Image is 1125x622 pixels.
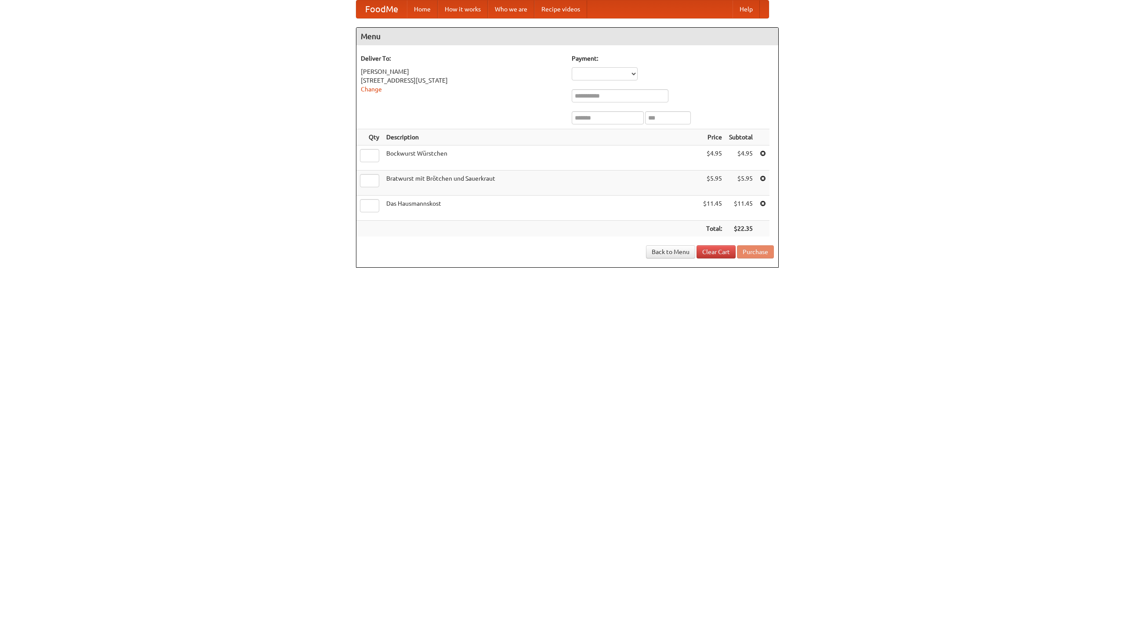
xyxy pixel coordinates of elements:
[488,0,534,18] a: Who we are
[361,86,382,93] a: Change
[700,171,726,196] td: $5.95
[700,129,726,145] th: Price
[383,196,700,221] td: Das Hausmannskost
[726,129,756,145] th: Subtotal
[697,245,736,258] a: Clear Cart
[383,145,700,171] td: Bockwurst Würstchen
[572,54,774,63] h5: Payment:
[383,171,700,196] td: Bratwurst mit Brötchen und Sauerkraut
[356,129,383,145] th: Qty
[700,196,726,221] td: $11.45
[361,67,563,76] div: [PERSON_NAME]
[726,171,756,196] td: $5.95
[700,221,726,237] th: Total:
[726,196,756,221] td: $11.45
[356,0,407,18] a: FoodMe
[726,145,756,171] td: $4.95
[361,54,563,63] h5: Deliver To:
[356,28,778,45] h4: Menu
[733,0,760,18] a: Help
[438,0,488,18] a: How it works
[534,0,587,18] a: Recipe videos
[361,76,563,85] div: [STREET_ADDRESS][US_STATE]
[646,245,695,258] a: Back to Menu
[700,145,726,171] td: $4.95
[737,245,774,258] button: Purchase
[407,0,438,18] a: Home
[383,129,700,145] th: Description
[726,221,756,237] th: $22.35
